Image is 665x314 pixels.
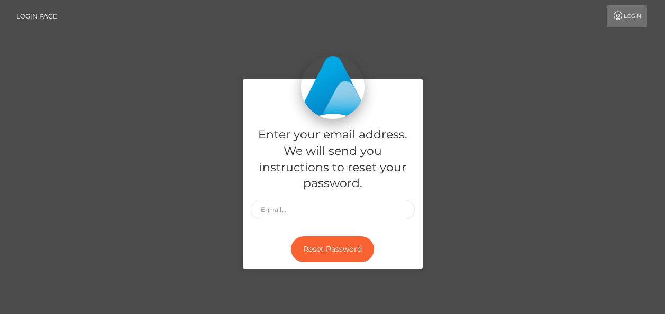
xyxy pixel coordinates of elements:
[607,5,647,27] a: Login
[251,127,415,192] h5: Enter your email address. We will send you instructions to reset your password.
[16,5,57,27] a: Login Page
[301,56,365,119] img: MassPay Login
[291,236,374,262] button: Reset Password
[251,200,415,219] input: E-mail...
